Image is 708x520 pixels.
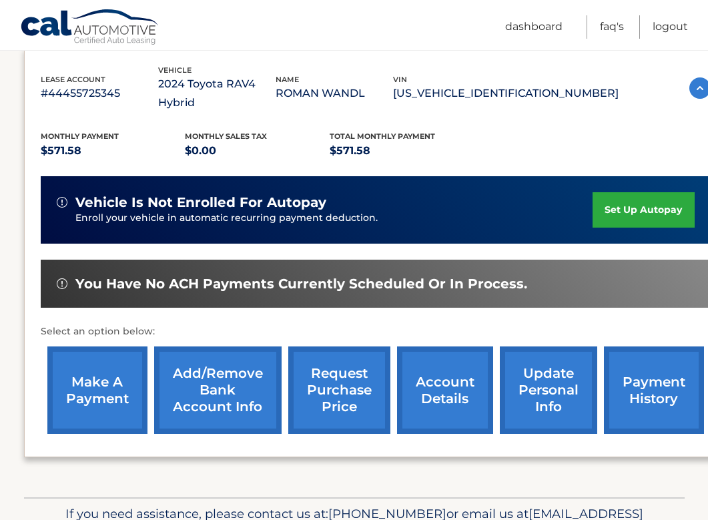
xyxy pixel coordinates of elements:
p: $571.58 [41,142,186,160]
span: Monthly Payment [41,132,119,141]
a: FAQ's [600,15,624,39]
a: request purchase price [288,346,390,434]
a: set up autopay [593,192,694,228]
a: account details [397,346,493,434]
span: name [276,75,299,84]
img: alert-white.svg [57,278,67,289]
p: $571.58 [330,142,474,160]
img: alert-white.svg [57,197,67,208]
a: make a payment [47,346,147,434]
span: vehicle is not enrolled for autopay [75,194,326,211]
p: #44455725345 [41,84,158,103]
a: Add/Remove bank account info [154,346,282,434]
span: You have no ACH payments currently scheduled or in process. [75,276,527,292]
a: Cal Automotive [20,9,160,47]
span: lease account [41,75,105,84]
span: vehicle [158,65,192,75]
p: ROMAN WANDL [276,84,393,103]
span: Total Monthly Payment [330,132,435,141]
span: vin [393,75,407,84]
p: $0.00 [185,142,330,160]
p: [US_VEHICLE_IDENTIFICATION_NUMBER] [393,84,619,103]
a: update personal info [500,346,597,434]
p: 2024 Toyota RAV4 Hybrid [158,75,276,112]
span: Monthly sales Tax [185,132,267,141]
a: Logout [653,15,688,39]
a: payment history [604,346,704,434]
p: Enroll your vehicle in automatic recurring payment deduction. [75,211,593,226]
a: Dashboard [505,15,563,39]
